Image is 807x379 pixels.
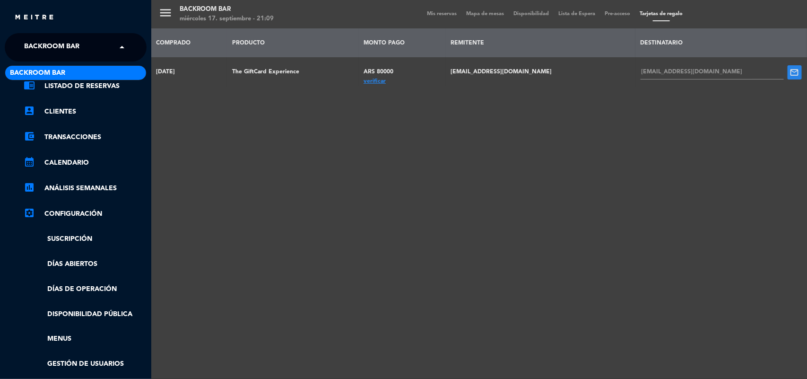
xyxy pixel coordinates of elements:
i: chrome_reader_mode [24,79,35,91]
a: account_boxClientes [24,106,147,117]
i: assessment [24,182,35,193]
img: MEITRE [14,14,54,21]
a: calendar_monthCalendario [24,157,147,168]
i: account_balance_wallet [24,131,35,142]
a: account_balance_walletTransacciones [24,132,147,143]
a: assessmentANÁLISIS SEMANALES [24,183,147,194]
span: Backroom Bar [24,37,79,57]
i: settings_applications [24,207,35,219]
a: Días abiertos [24,259,147,270]
a: Días de Operación [24,284,147,295]
a: Menus [24,334,147,344]
a: Gestión de usuarios [24,359,147,370]
a: chrome_reader_modeListado de Reservas [24,80,147,92]
i: calendar_month [24,156,35,167]
a: Configuración [24,208,147,220]
span: Backroom Bar [10,68,65,79]
i: account_box [24,105,35,116]
a: Disponibilidad pública [24,309,147,320]
a: Suscripción [24,234,147,245]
